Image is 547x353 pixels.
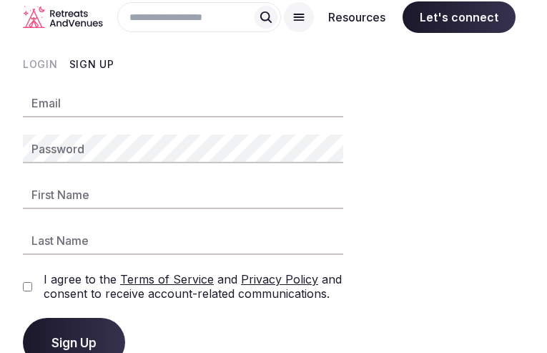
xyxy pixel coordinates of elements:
[44,272,343,301] label: I agree to the and and consent to receive account-related communications.
[120,272,214,286] a: Terms of Service
[317,1,397,33] button: Resources
[23,57,58,72] button: Login
[23,6,103,28] svg: Retreats and Venues company logo
[23,6,103,28] a: Visit the homepage
[403,1,516,33] span: Let's connect
[241,272,318,286] a: Privacy Policy
[69,57,114,72] button: Sign Up
[51,335,97,349] span: Sign Up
